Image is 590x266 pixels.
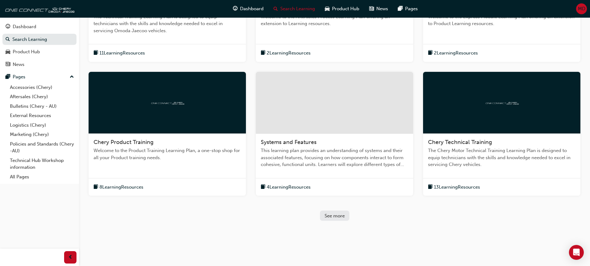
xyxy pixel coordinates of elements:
[428,139,492,146] span: Chery Technical Training
[233,5,238,13] span: guage-icon
[428,183,433,191] span: book-icon
[423,72,580,196] a: oneconnectChery Technical TrainingThe Chery Motor Technical Training Learning Plan is designed to...
[2,71,76,83] button: Pages
[7,92,76,102] a: Aftersales (Chery)
[2,46,76,58] a: Product Hub
[7,111,76,120] a: External Resources
[6,74,10,80] span: pages-icon
[256,72,413,196] a: Systems and FeaturesThis learning plan provides an understanding of systems and their associated ...
[94,183,98,191] span: book-icon
[7,130,76,139] a: Marketing (Chery)
[320,211,349,221] button: See more
[7,172,76,182] a: All Pages
[261,49,311,57] button: book-icon2LearningResources
[13,61,24,68] div: News
[94,139,154,146] span: Chery Product Training
[261,139,317,146] span: Systems and Features
[99,184,143,191] span: 8 Learning Resources
[434,50,478,57] span: 2 Learning Resources
[6,24,10,30] span: guage-icon
[240,5,264,12] span: Dashboard
[261,147,408,168] span: This learning plan provides an understanding of systems and their associated features, focusing o...
[261,49,265,57] span: book-icon
[2,34,76,45] a: Search Learning
[428,183,480,191] button: book-icon13LearningResources
[13,23,36,30] div: Dashboard
[150,99,184,105] img: oneconnect
[369,5,374,13] span: news-icon
[70,73,74,81] span: up-icon
[6,62,10,68] span: news-icon
[99,50,145,57] span: 11 Learning Resources
[325,213,345,219] div: See more
[269,2,320,15] a: search-iconSearch Learning
[428,49,478,57] button: book-icon2LearningResources
[261,183,265,191] span: book-icon
[68,254,73,261] span: prev-icon
[393,2,423,15] a: pages-iconPages
[7,120,76,130] a: Logistics (Chery)
[89,72,246,196] a: oneconnectChery Product TrainingWelcome to the Product Training Learning Plan, a one-stop shop fo...
[364,2,393,15] a: news-iconNews
[485,99,519,105] img: oneconnect
[94,49,98,57] span: book-icon
[332,5,359,12] span: Product Hub
[280,5,315,12] span: Search Learning
[6,49,10,55] span: car-icon
[267,50,311,57] span: 2 Learning Resources
[261,13,408,27] span: Welcome to the Aftersales Process Learning Plan offering an extension to Learning resources.
[428,13,575,27] span: Welcome to the Express Module Learning Plan offering an extension to Product Learning resources.
[273,5,278,13] span: search-icon
[13,73,25,81] div: Pages
[428,147,575,168] span: The Chery Motor Technical Training Learning Plan is designed to equip technicians with the skills...
[578,5,585,12] span: MD
[569,245,584,260] div: Open Intercom Messenger
[228,2,269,15] a: guage-iconDashboard
[94,49,145,57] button: book-icon11LearningResources
[2,21,76,33] a: Dashboard
[398,5,403,13] span: pages-icon
[94,147,241,161] span: Welcome to the Product Training Learning Plan, a one-stop shop for all your Product training needs.
[428,49,433,57] span: book-icon
[325,5,330,13] span: car-icon
[13,48,40,55] div: Product Hub
[320,2,364,15] a: car-iconProduct Hub
[2,59,76,70] a: News
[6,37,10,42] span: search-icon
[7,102,76,111] a: Bulletins (Chery - AU)
[7,156,76,172] a: Technical Hub Workshop information
[7,83,76,92] a: Accessories (Chery)
[434,184,480,191] span: 13 Learning Resources
[376,5,388,12] span: News
[3,2,74,15] img: oneconnect
[576,3,587,14] button: MD
[261,183,311,191] button: book-icon4LearningResources
[7,139,76,156] a: Policies and Standards (Chery -AU)
[2,20,76,71] button: DashboardSearch LearningProduct HubNews
[94,13,241,34] span: The Technical Training Learning Plan is designed to equip technicians with the skills and knowled...
[267,184,311,191] span: 4 Learning Resources
[405,5,418,12] span: Pages
[94,183,143,191] button: book-icon8LearningResources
